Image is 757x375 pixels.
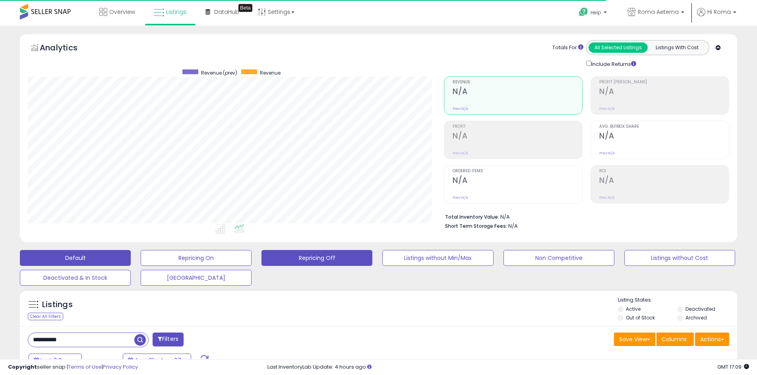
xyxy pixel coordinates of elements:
[103,363,138,371] a: Privacy Policy
[453,195,468,200] small: Prev: N/A
[453,169,582,173] span: Ordered Items
[589,42,648,53] button: All Selected Listings
[445,223,507,229] b: Short Term Storage Fees:
[626,306,641,312] label: Active
[638,8,679,16] span: Roma Aeterna
[109,8,135,16] span: Overview
[453,80,582,85] span: Revenue
[8,363,37,371] strong: Copyright
[599,195,615,200] small: Prev: N/A
[599,125,729,129] span: Avg. Buybox Share
[453,125,582,129] span: Profit
[599,151,615,156] small: Prev: N/A
[445,212,723,221] li: N/A
[579,7,589,17] i: Get Help
[599,87,729,98] h2: N/A
[614,333,655,346] button: Save View
[141,250,252,266] button: Repricing On
[41,356,72,364] span: Last 7 Days
[599,176,729,187] h2: N/A
[599,169,729,173] span: ROI
[214,8,239,16] span: DataHub
[590,9,601,16] span: Help
[508,222,518,230] span: N/A
[8,363,138,371] div: seller snap | |
[453,106,468,111] small: Prev: N/A
[141,270,252,286] button: [GEOGRAPHIC_DATA]
[624,250,735,266] button: Listings without Cost
[685,306,715,312] label: Deactivated
[580,59,646,68] div: Include Returns
[453,151,468,156] small: Prev: N/A
[445,213,499,220] b: Total Inventory Value:
[599,80,729,85] span: Profit [PERSON_NAME]
[717,363,749,371] span: 2025-08-15 17:09 GMT
[453,131,582,142] h2: N/A
[662,335,687,343] span: Columns
[626,314,655,321] label: Out of Stock
[599,131,729,142] h2: N/A
[20,250,131,266] button: Default
[238,4,252,12] div: Tooltip anchor
[453,176,582,187] h2: N/A
[503,250,614,266] button: Non Competitive
[599,106,615,111] small: Prev: N/A
[28,313,63,320] div: Clear All Filters
[40,42,93,55] h5: Analytics
[166,8,187,16] span: Listings
[618,296,737,304] p: Listing States:
[453,87,582,98] h2: N/A
[656,333,694,346] button: Columns
[153,333,184,346] button: Filters
[68,363,102,371] a: Terms of Use
[382,250,493,266] button: Listings without Min/Max
[707,8,731,16] span: Hi Roma
[685,314,707,321] label: Archived
[647,42,707,53] button: Listings With Cost
[695,333,729,346] button: Actions
[201,69,237,76] span: Revenue (prev)
[552,44,583,52] div: Totals For
[261,250,372,266] button: Repricing Off
[83,357,120,365] span: Compared to:
[697,8,736,26] a: Hi Roma
[135,356,181,364] span: Aug-01 - Aug-07
[573,1,615,26] a: Help
[267,363,749,371] div: Last InventoryLab Update: 4 hours ago.
[20,270,131,286] button: Deactivated & In Stock
[29,354,82,367] button: Last 7 Days
[42,299,73,310] h5: Listings
[123,354,191,367] button: Aug-01 - Aug-07
[260,69,281,76] span: Revenue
